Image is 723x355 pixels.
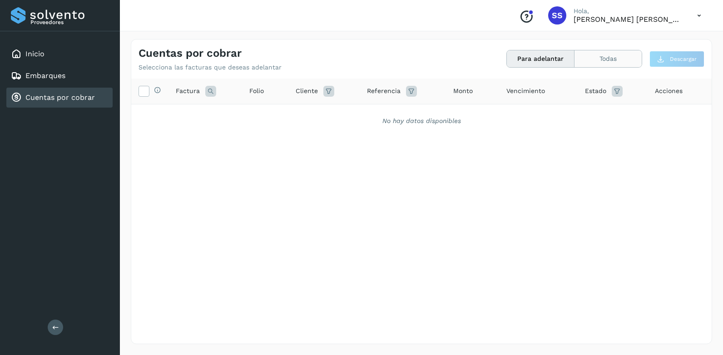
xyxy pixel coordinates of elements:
a: Embarques [25,71,65,80]
span: Factura [176,86,200,96]
div: No hay datos disponibles [143,116,700,126]
span: Folio [249,86,264,96]
span: Acciones [655,86,683,96]
p: SOCORRO SILVIA NAVARRO ZAZUETA [574,15,683,24]
span: Cliente [296,86,318,96]
span: Vencimiento [506,86,545,96]
p: Proveedores [30,19,109,25]
button: Todas [574,50,642,67]
p: Hola, [574,7,683,15]
button: Descargar [649,51,704,67]
a: Cuentas por cobrar [25,93,95,102]
div: Embarques [6,66,113,86]
span: Monto [453,86,473,96]
span: Descargar [670,55,697,63]
button: Para adelantar [507,50,574,67]
a: Inicio [25,49,45,58]
p: Selecciona las facturas que deseas adelantar [139,64,282,71]
h4: Cuentas por cobrar [139,47,242,60]
div: Inicio [6,44,113,64]
div: Cuentas por cobrar [6,88,113,108]
span: Estado [585,86,606,96]
span: Referencia [367,86,401,96]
